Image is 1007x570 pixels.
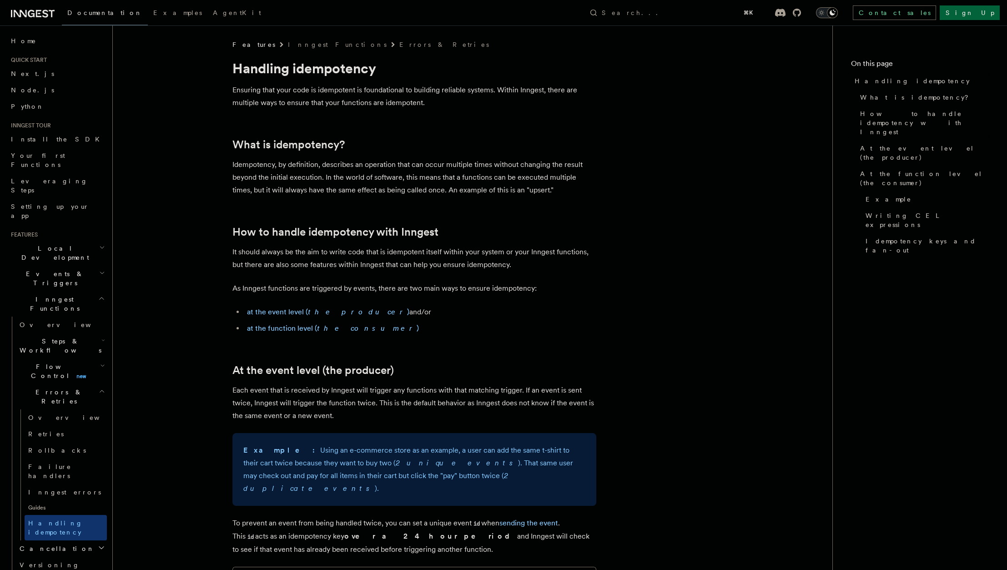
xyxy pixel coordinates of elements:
p: As Inngest functions are triggered by events, there are two main ways to ensure idempotency: [232,282,596,295]
a: Failure handlers [25,459,107,484]
a: at the event level (the producer) [247,308,409,316]
span: Home [11,36,36,45]
span: Install the SDK [11,136,105,143]
button: Local Development [7,240,107,266]
code: id [472,520,481,528]
span: Local Development [7,244,99,262]
span: Events & Triggers [7,269,99,288]
span: Your first Functions [11,152,65,168]
span: Errors & Retries [16,388,99,406]
a: Setting up your app [7,198,107,224]
a: At the function level (the consumer) [856,166,989,191]
a: Inngest Functions [288,40,387,49]
a: sending the event [499,519,558,527]
button: Errors & Retries [16,384,107,409]
span: Quick start [7,56,47,64]
span: Overview [20,321,113,328]
span: Node.js [11,86,54,94]
a: Handling idempotency [25,515,107,540]
span: Steps & Workflows [16,337,101,355]
h1: Handling idempotency [232,60,596,76]
a: How to handle idempotency with Inngest [232,226,438,238]
a: Errors & Retries [399,40,489,49]
span: Versioning [20,561,80,569]
span: Cancellation [16,544,95,553]
h4: On this page [851,58,989,73]
a: Documentation [62,3,148,25]
span: Retries [28,430,64,438]
a: AgentKit [207,3,267,25]
a: Python [7,98,107,115]
strong: Example: [243,446,320,454]
button: Inngest Functions [7,291,107,317]
span: Overview [28,414,122,421]
span: Examples [153,9,202,16]
span: Handling idempotency [28,520,83,536]
p: Idempotency, by definition, describes an operation that can occur multiple times without changing... [232,158,596,197]
a: Overview [25,409,107,426]
a: What is idempotency? [856,89,989,106]
a: Retries [25,426,107,442]
button: Events & Triggers [7,266,107,291]
em: the producer [308,308,407,316]
li: and/or [244,306,596,318]
span: Guides [25,500,107,515]
a: What is idempotency? [232,138,345,151]
span: AgentKit [213,9,261,16]
span: Features [7,231,38,238]
a: At the event level (the producer) [232,364,394,377]
a: Sign Up [940,5,1000,20]
a: Rollbacks [25,442,107,459]
span: At the event level (the producer) [860,144,989,162]
span: Documentation [67,9,142,16]
span: Writing CEL expressions [866,211,989,229]
p: Ensuring that your code is idempotent is foundational to building reliable systems. Within Innges... [232,84,596,109]
a: Contact sales [853,5,936,20]
kbd: ⌘K [742,8,755,17]
div: Errors & Retries [16,409,107,540]
a: Next.js [7,66,107,82]
span: Inngest Functions [7,295,98,313]
p: It should always be the aim to write code that is idempotent itself within your system or your In... [232,246,596,271]
a: Node.js [7,82,107,98]
em: 2 unique events [396,459,518,467]
span: Idempotency keys and fan-out [866,237,989,255]
span: Rollbacks [28,447,86,454]
button: Toggle dark mode [816,7,838,18]
span: How to handle idempotency with Inngest [860,109,989,136]
button: Flow Controlnew [16,358,107,384]
a: How to handle idempotency with Inngest [856,106,989,140]
span: At the function level (the consumer) [860,169,989,187]
span: Failure handlers [28,463,71,479]
a: Writing CEL expressions [862,207,989,233]
p: Using an e-commerce store as an example, a user can add the same t-shirt to their cart twice beca... [243,444,585,495]
a: Overview [16,317,107,333]
button: Search...⌘K [585,5,760,20]
button: Cancellation [16,540,107,557]
span: Leveraging Steps [11,177,88,194]
a: at the function level (the consumer) [247,324,419,333]
a: Idempotency keys and fan-out [862,233,989,258]
span: Inngest errors [28,489,101,496]
span: Setting up your app [11,203,89,219]
p: Each event that is received by Inngest will trigger any functions with that matching trigger. If ... [232,384,596,422]
span: Flow Control [16,362,100,380]
a: Home [7,33,107,49]
span: Example [866,195,911,204]
p: To prevent an event from being handled twice, you can set a unique event when . This acts as an i... [232,517,596,556]
a: Handling idempotency [851,73,989,89]
code: id [246,533,255,541]
a: Your first Functions [7,147,107,173]
a: Install the SDK [7,131,107,147]
a: Inngest errors [25,484,107,500]
span: Features [232,40,275,49]
span: new [74,371,89,381]
a: Example [862,191,989,207]
strong: over a 24 hour period [344,532,517,540]
a: Leveraging Steps [7,173,107,198]
a: At the event level (the producer) [856,140,989,166]
span: What is idempotency? [860,93,975,102]
span: Next.js [11,70,54,77]
span: Python [11,103,44,110]
span: Handling idempotency [855,76,970,86]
